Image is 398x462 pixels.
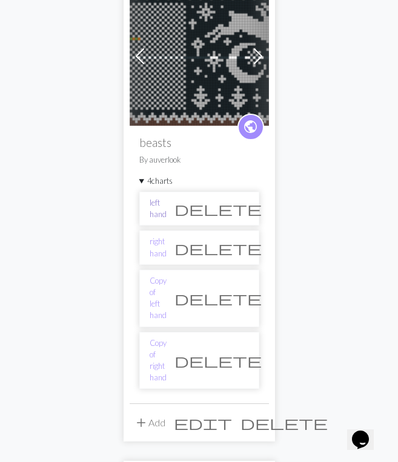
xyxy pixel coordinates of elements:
[167,349,270,372] button: Delete chart
[174,200,262,217] span: delete
[134,414,148,431] span: add
[174,415,232,430] i: Edit
[150,197,167,220] a: left hand
[174,290,262,307] span: delete
[150,275,167,322] a: Copy of left hand
[167,236,270,259] button: Delete chart
[130,411,170,434] button: Add
[174,352,262,369] span: delete
[236,411,332,434] button: Delete
[243,115,258,139] i: public
[243,117,258,136] span: public
[240,414,328,431] span: delete
[237,114,264,140] a: public
[139,135,259,149] h2: beasts
[174,239,262,256] span: delete
[174,414,232,431] span: edit
[139,175,259,187] summary: 4charts
[167,287,270,310] button: Delete chart
[347,414,386,450] iframe: chat widget
[130,49,269,60] a: left hand
[150,337,167,384] a: Copy of right hand
[139,154,259,166] p: By auverlook
[150,236,167,259] a: right hand
[170,411,236,434] button: Edit
[167,197,270,220] button: Delete chart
